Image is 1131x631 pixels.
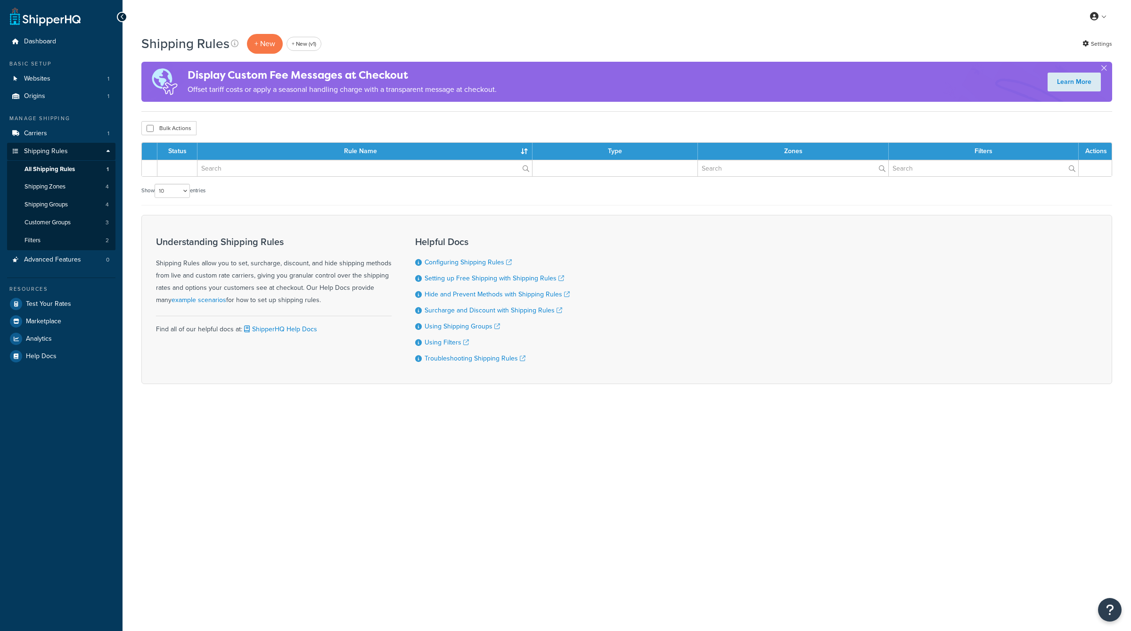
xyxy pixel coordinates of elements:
button: Open Resource Center [1098,598,1122,622]
span: Shipping Groups [25,201,68,209]
span: Marketplace [26,318,61,326]
a: Settings [1082,37,1112,50]
a: Setting up Free Shipping with Shipping Rules [425,273,564,283]
a: Dashboard [7,33,115,50]
div: Basic Setup [7,60,115,68]
li: Advanced Features [7,251,115,269]
span: Analytics [26,335,52,343]
span: 4 [106,183,109,191]
span: 4 [106,201,109,209]
a: ShipperHQ Help Docs [242,324,317,334]
span: 1 [107,130,109,138]
a: Websites 1 [7,70,115,88]
a: Shipping Zones 4 [7,178,115,196]
span: 1 [107,75,109,83]
a: Carriers 1 [7,125,115,142]
a: Advanced Features 0 [7,251,115,269]
li: Shipping Groups [7,196,115,213]
th: Zones [698,143,889,160]
span: 1 [107,165,109,173]
p: + New [247,34,283,53]
a: example scenarios [172,295,226,305]
a: Help Docs [7,348,115,365]
th: Type [533,143,698,160]
a: Troubleshooting Shipping Rules [425,353,525,363]
div: Resources [7,285,115,293]
li: All Shipping Rules [7,161,115,178]
label: Show entries [141,184,205,198]
span: 1 [107,92,109,100]
h4: Display Custom Fee Messages at Checkout [188,67,497,83]
input: Search [698,160,888,176]
span: 3 [106,219,109,227]
li: Carriers [7,125,115,142]
span: 2 [106,237,109,245]
th: Actions [1079,143,1112,160]
a: Analytics [7,330,115,347]
span: Origins [24,92,45,100]
p: Offset tariff costs or apply a seasonal handling charge with a transparent message at checkout. [188,83,497,96]
span: Filters [25,237,41,245]
li: Origins [7,88,115,105]
span: Help Docs [26,352,57,361]
span: 0 [106,256,109,264]
span: All Shipping Rules [25,165,75,173]
h3: Understanding Shipping Rules [156,237,392,247]
img: duties-banner-06bc72dcb5fe05cb3f9472aba00be2ae8eb53ab6f0d8bb03d382ba314ac3c341.png [141,62,188,102]
li: Customer Groups [7,214,115,231]
a: Filters 2 [7,232,115,249]
input: Search [889,160,1078,176]
li: Shipping Rules [7,143,115,250]
a: Configuring Shipping Rules [425,257,512,267]
a: Marketplace [7,313,115,330]
th: Filters [889,143,1079,160]
button: Bulk Actions [141,121,197,135]
a: Shipping Groups 4 [7,196,115,213]
a: Using Shipping Groups [425,321,500,331]
a: Shipping Rules [7,143,115,160]
a: + New (v1) [287,37,321,51]
span: Carriers [24,130,47,138]
a: Surcharge and Discount with Shipping Rules [425,305,562,315]
span: Dashboard [24,38,56,46]
a: ShipperHQ Home [10,7,81,26]
li: Websites [7,70,115,88]
a: Origins 1 [7,88,115,105]
a: Using Filters [425,337,469,347]
span: Customer Groups [25,219,71,227]
li: Shipping Zones [7,178,115,196]
span: Shipping Rules [24,148,68,156]
span: Test Your Rates [26,300,71,308]
a: Learn More [1048,73,1101,91]
li: Filters [7,232,115,249]
input: Search [197,160,532,176]
div: Shipping Rules allow you to set, surcharge, discount, and hide shipping methods from live and cus... [156,237,392,306]
select: Showentries [155,184,190,198]
h3: Helpful Docs [415,237,570,247]
span: Websites [24,75,50,83]
a: Test Your Rates [7,295,115,312]
div: Find all of our helpful docs at: [156,316,392,336]
a: Hide and Prevent Methods with Shipping Rules [425,289,570,299]
th: Status [157,143,197,160]
th: Rule Name [197,143,533,160]
a: Customer Groups 3 [7,214,115,231]
span: Shipping Zones [25,183,66,191]
div: Manage Shipping [7,115,115,123]
span: Advanced Features [24,256,81,264]
a: All Shipping Rules 1 [7,161,115,178]
h1: Shipping Rules [141,34,229,53]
